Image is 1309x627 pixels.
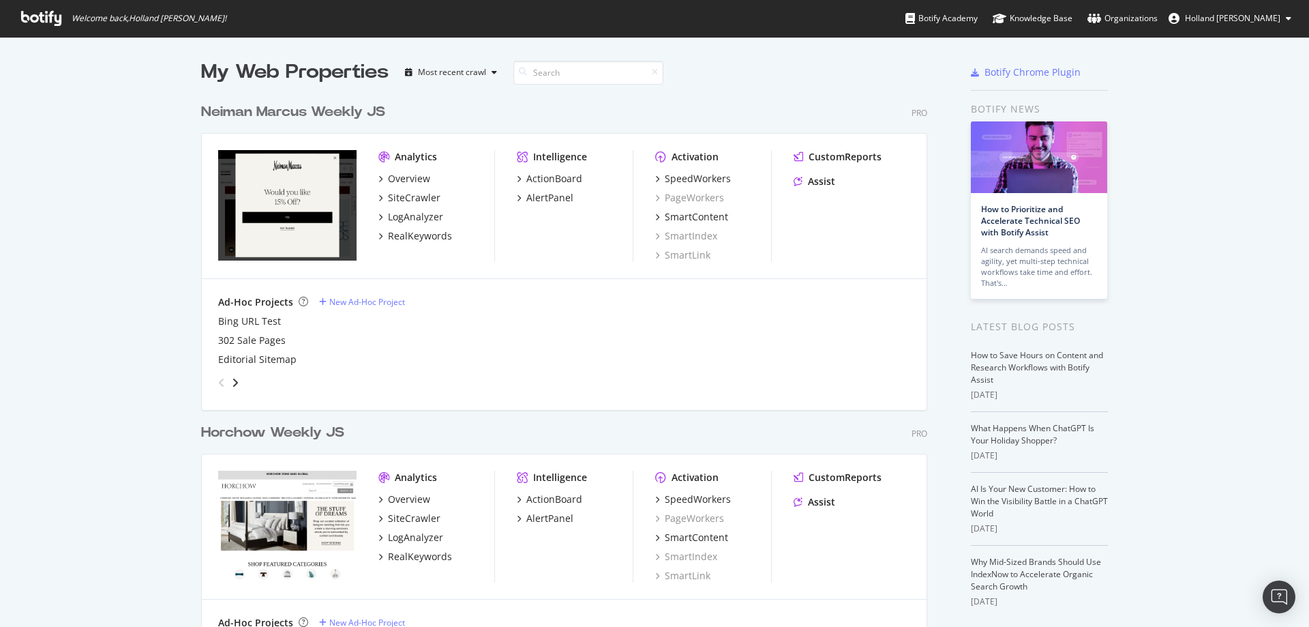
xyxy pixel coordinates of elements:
div: SiteCrawler [388,512,440,525]
a: SmartIndex [655,229,717,243]
div: angle-right [230,376,240,390]
a: SmartLink [655,569,710,583]
div: Most recent crawl [418,68,486,76]
div: SpeedWorkers [665,493,731,506]
a: CustomReports [794,471,882,484]
a: What Happens When ChatGPT Is Your Holiday Shopper? [971,422,1094,446]
div: Overview [388,493,430,506]
span: Welcome back, Holland [PERSON_NAME] ! [72,13,226,24]
a: AlertPanel [517,512,573,525]
a: Overview [378,172,430,186]
div: Open Intercom Messenger [1263,581,1295,613]
div: Activation [672,150,719,164]
div: Organizations [1087,12,1158,25]
div: Latest Blog Posts [971,319,1108,334]
button: Most recent crawl [400,61,502,83]
a: LogAnalyzer [378,210,443,224]
a: ActionBoard [517,493,582,506]
div: Pro [912,107,927,119]
div: Intelligence [533,150,587,164]
div: RealKeywords [388,550,452,564]
div: angle-left [213,372,230,394]
img: horchow.com [218,471,357,581]
a: Horchow Weekly JS [201,423,350,443]
button: Holland [PERSON_NAME] [1158,8,1302,29]
div: AlertPanel [526,191,573,205]
a: SmartLink [655,248,710,262]
a: RealKeywords [378,229,452,243]
img: neimanmarcus.com [218,150,357,261]
a: SmartContent [655,210,728,224]
div: ActionBoard [526,172,582,186]
div: New Ad-Hoc Project [329,296,405,308]
div: Botify news [971,102,1108,117]
input: Search [513,61,663,85]
div: CustomReports [809,471,882,484]
div: Botify Academy [905,12,978,25]
div: SiteCrawler [388,191,440,205]
a: SmartIndex [655,550,717,564]
a: PageWorkers [655,191,724,205]
div: Botify Chrome Plugin [984,65,1081,79]
div: RealKeywords [388,229,452,243]
div: Assist [808,175,835,188]
a: Assist [794,495,835,509]
span: Holland Dauterive [1185,12,1280,24]
a: Editorial Sitemap [218,353,297,366]
div: SmartContent [665,210,728,224]
div: AlertPanel [526,512,573,525]
a: RealKeywords [378,550,452,564]
a: CustomReports [794,150,882,164]
a: Botify Chrome Plugin [971,65,1081,79]
div: CustomReports [809,150,882,164]
a: SiteCrawler [378,191,440,205]
div: [DATE] [971,523,1108,535]
div: Pro [912,428,927,439]
div: Knowledge Base [993,12,1072,25]
div: Ad-Hoc Projects [218,295,293,309]
img: How to Prioritize and Accelerate Technical SEO with Botify Assist [971,121,1107,193]
a: AI Is Your New Customer: How to Win the Visibility Battle in a ChatGPT World [971,483,1108,519]
div: Assist [808,495,835,509]
div: Neiman Marcus Weekly JS [201,102,385,122]
a: How to Prioritize and Accelerate Technical SEO with Botify Assist [981,203,1080,238]
a: SpeedWorkers [655,493,731,506]
a: ActionBoard [517,172,582,186]
a: 302 Sale Pages [218,334,286,347]
div: LogAnalyzer [388,531,443,544]
div: LogAnalyzer [388,210,443,224]
a: AlertPanel [517,191,573,205]
a: Overview [378,493,430,506]
div: SmartContent [665,531,728,544]
div: Overview [388,172,430,186]
div: [DATE] [971,596,1108,608]
a: Why Mid-Sized Brands Should Use IndexNow to Accelerate Organic Search Growth [971,556,1101,592]
div: Horchow Weekly JS [201,423,344,443]
a: Neiman Marcus Weekly JS [201,102,391,122]
div: [DATE] [971,389,1108,401]
a: New Ad-Hoc Project [319,296,405,308]
div: ActionBoard [526,493,582,506]
div: Analytics [395,150,437,164]
a: Assist [794,175,835,188]
div: Intelligence [533,471,587,484]
a: How to Save Hours on Content and Research Workflows with Botify Assist [971,349,1103,385]
div: AI search demands speed and agility, yet multi-step technical workflows take time and effort. Tha... [981,245,1097,289]
div: Activation [672,471,719,484]
a: PageWorkers [655,512,724,525]
a: SiteCrawler [378,512,440,525]
div: Analytics [395,471,437,484]
a: Bing URL Test [218,315,281,328]
div: My Web Properties [201,59,389,86]
a: SmartContent [655,531,728,544]
div: SpeedWorkers [665,172,731,186]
